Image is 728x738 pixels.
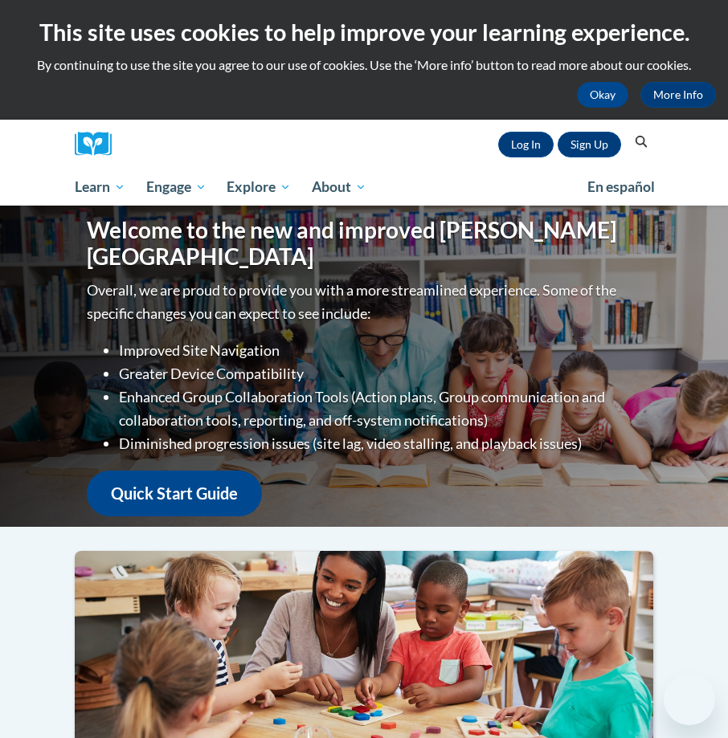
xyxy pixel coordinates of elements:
p: Overall, we are proud to provide you with a more streamlined experience. Some of the specific cha... [87,279,641,325]
a: More Info [640,82,716,108]
li: Diminished progression issues (site lag, video stalling, and playback issues) [119,432,641,455]
span: En español [587,178,655,195]
button: Okay [577,82,628,108]
li: Improved Site Navigation [119,339,641,362]
span: About [312,177,366,197]
iframe: Button to launch messaging window [664,674,715,725]
a: Learn [64,169,136,206]
span: Learn [75,177,125,197]
div: Main menu [63,169,665,206]
a: Cox Campus [75,132,123,157]
a: Engage [136,169,217,206]
h2: This site uses cookies to help improve your learning experience. [12,16,716,48]
h1: Welcome to the new and improved [PERSON_NAME][GEOGRAPHIC_DATA] [87,217,641,271]
li: Greater Device Compatibility [119,362,641,385]
img: Logo brand [75,132,123,157]
a: En español [577,170,665,204]
li: Enhanced Group Collaboration Tools (Action plans, Group communication and collaboration tools, re... [119,385,641,432]
button: Search [629,133,653,152]
span: Explore [227,177,291,197]
a: Quick Start Guide [87,471,262,516]
p: By continuing to use the site you agree to our use of cookies. Use the ‘More info’ button to read... [12,56,716,74]
a: About [301,169,377,206]
iframe: Close message [551,635,583,667]
a: Log In [498,132,554,157]
a: Explore [216,169,301,206]
span: Engage [146,177,207,197]
a: Register [558,132,621,157]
